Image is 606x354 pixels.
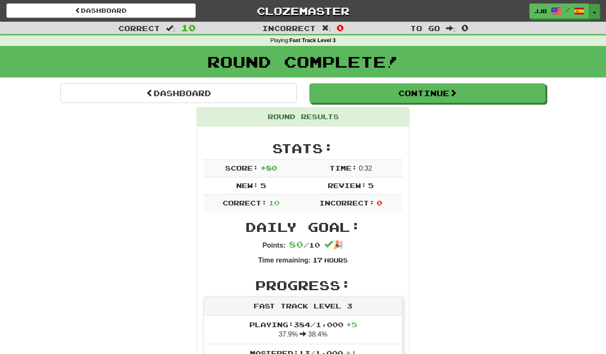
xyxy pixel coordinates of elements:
span: 17 [312,256,323,264]
div: Fast Track Level 3 [204,297,402,316]
strong: Fast Track Level 3 [289,37,336,43]
button: Continue [309,83,546,103]
small: Hours [324,257,348,264]
a: Dashboard [60,83,297,103]
span: Playing: 384 / 1,000 [249,320,357,328]
span: 5 [368,181,374,189]
span: Incorrect: [319,199,374,207]
h2: Stats: [203,141,403,155]
span: : [446,25,455,32]
span: 0 : 32 [359,165,372,172]
a: JJB / [529,3,589,19]
span: Correct [118,24,160,32]
span: / 10 [289,241,320,249]
span: New: [236,181,258,189]
strong: Points: [263,242,286,249]
span: 80 [289,239,303,249]
a: Clozemaster [209,3,398,18]
span: 10 [181,23,196,33]
span: : [322,25,331,32]
span: Review: [328,181,366,189]
span: 0 [337,23,344,33]
h2: Progress: [203,278,403,292]
h2: Daily Goal: [203,220,403,234]
span: To go [410,24,440,32]
h1: Round Complete! [3,53,603,70]
span: Incorrect [262,24,316,32]
span: Correct: [223,199,267,207]
strong: Time remaining: [258,257,311,264]
span: 10 [269,199,280,207]
li: 37.9% 38.4% [204,316,402,345]
span: 🎉 [324,240,343,249]
span: / [566,7,570,13]
span: JJB [534,7,547,15]
span: : [166,25,175,32]
a: Dashboard [6,3,196,18]
div: Round Results [197,108,409,126]
span: Time: [329,164,357,172]
span: 0 [377,199,382,207]
span: + 5 [346,320,357,328]
span: Score: [225,164,258,172]
span: 0 [461,23,469,33]
span: 5 [260,181,266,189]
span: + 80 [260,164,277,172]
